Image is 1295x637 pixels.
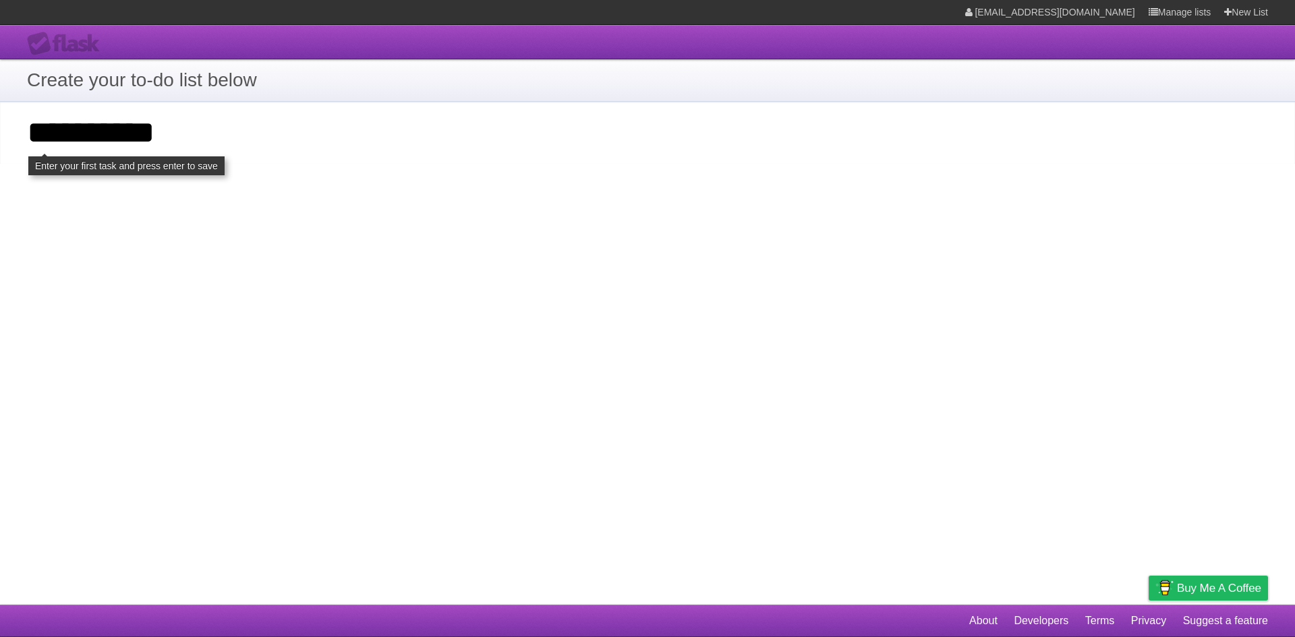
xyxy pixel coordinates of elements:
span: Buy me a coffee [1177,576,1261,600]
a: About [969,608,998,634]
a: Developers [1014,608,1068,634]
a: Buy me a coffee [1149,576,1268,601]
img: Buy me a coffee [1155,576,1174,599]
a: Privacy [1131,608,1166,634]
a: Terms [1085,608,1115,634]
h1: Create your to-do list below [27,66,1268,94]
a: Suggest a feature [1183,608,1268,634]
div: Flask [27,32,108,56]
